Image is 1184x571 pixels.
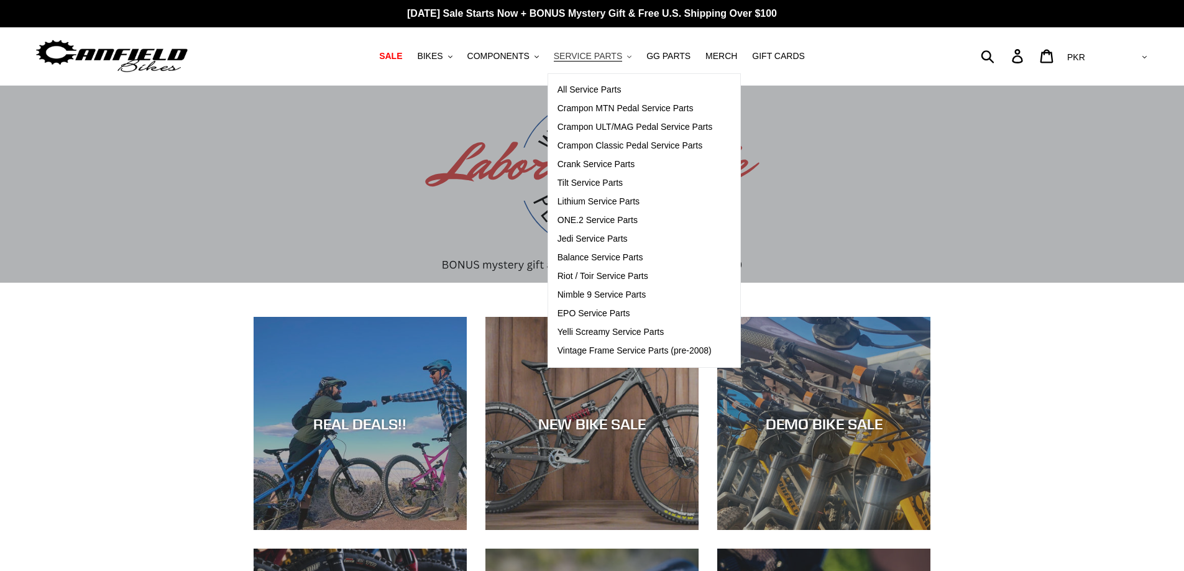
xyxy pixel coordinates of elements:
a: Lithium Service Parts [548,193,722,211]
span: SALE [379,51,402,62]
button: SERVICE PARTS [548,48,638,65]
button: BIKES [411,48,458,65]
span: Balance Service Parts [558,252,643,263]
a: Crank Service Parts [548,155,722,174]
a: SALE [373,48,408,65]
span: Lithium Service Parts [558,196,640,207]
a: NEW BIKE SALE [485,317,699,530]
a: GIFT CARDS [746,48,811,65]
a: Crampon MTN Pedal Service Parts [548,99,722,118]
a: EPO Service Parts [548,304,722,323]
span: COMPONENTS [467,51,530,62]
input: Search [988,42,1019,70]
a: Crampon Classic Pedal Service Parts [548,137,722,155]
span: Riot / Toir Service Parts [558,271,648,281]
a: GG PARTS [640,48,697,65]
a: REAL DEALS!! [254,317,467,530]
span: Crank Service Parts [558,159,635,170]
a: MERCH [699,48,743,65]
a: Crampon ULT/MAG Pedal Service Parts [548,118,722,137]
a: Nimble 9 Service Parts [548,286,722,304]
span: All Service Parts [558,85,622,95]
span: Tilt Service Parts [558,178,623,188]
a: Balance Service Parts [548,249,722,267]
span: Yelli Screamy Service Parts [558,327,664,337]
a: Yelli Screamy Service Parts [548,323,722,342]
button: COMPONENTS [461,48,545,65]
img: Canfield Bikes [34,37,190,76]
span: GIFT CARDS [752,51,805,62]
span: Vintage Frame Service Parts (pre-2008) [558,345,712,356]
span: MERCH [705,51,737,62]
a: Riot / Toir Service Parts [548,267,722,286]
a: All Service Parts [548,81,722,99]
a: ONE.2 Service Parts [548,211,722,230]
span: Crampon MTN Pedal Service Parts [558,103,694,114]
span: Nimble 9 Service Parts [558,290,646,300]
span: GG PARTS [646,51,691,62]
a: Tilt Service Parts [548,174,722,193]
span: EPO Service Parts [558,308,630,319]
span: ONE.2 Service Parts [558,215,638,226]
a: DEMO BIKE SALE [717,317,930,530]
a: Vintage Frame Service Parts (pre-2008) [548,342,722,360]
span: BIKES [417,51,443,62]
span: Jedi Service Parts [558,234,628,244]
div: REAL DEALS!! [254,414,467,432]
span: Crampon ULT/MAG Pedal Service Parts [558,122,713,132]
div: DEMO BIKE SALE [717,414,930,432]
div: NEW BIKE SALE [485,414,699,432]
span: SERVICE PARTS [554,51,622,62]
span: Crampon Classic Pedal Service Parts [558,140,702,151]
a: Jedi Service Parts [548,230,722,249]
